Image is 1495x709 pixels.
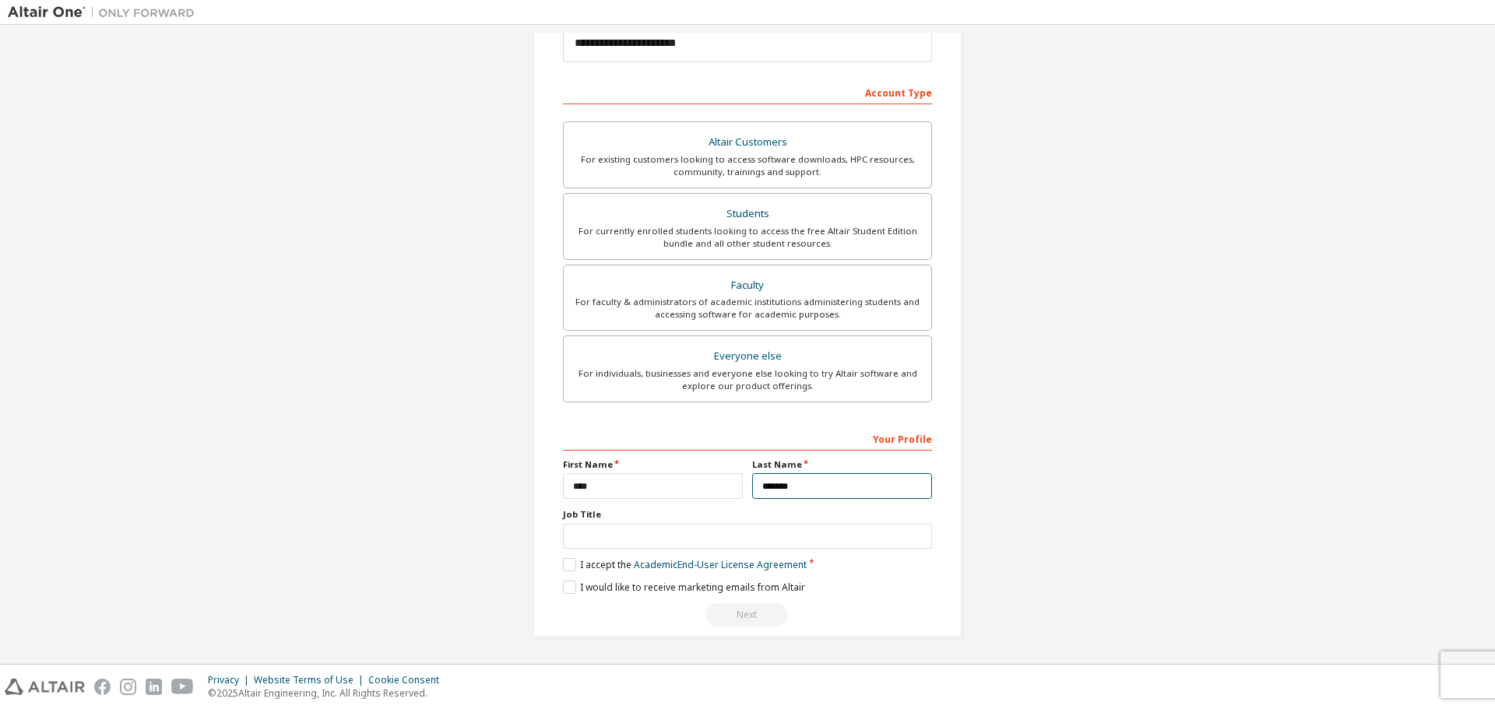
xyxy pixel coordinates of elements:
[573,275,922,297] div: Faculty
[573,153,922,178] div: For existing customers looking to access software downloads, HPC resources, community, trainings ...
[8,5,202,20] img: Altair One
[208,686,448,700] p: © 2025 Altair Engineering, Inc. All Rights Reserved.
[563,508,932,521] label: Job Title
[573,367,922,392] div: For individuals, businesses and everyone else looking to try Altair software and explore our prod...
[573,346,922,367] div: Everyone else
[368,674,448,686] div: Cookie Consent
[752,458,932,471] label: Last Name
[208,674,254,686] div: Privacy
[634,558,807,571] a: Academic End-User License Agreement
[573,203,922,225] div: Students
[254,674,368,686] div: Website Terms of Use
[573,225,922,250] div: For currently enrolled students looking to access the free Altair Student Edition bundle and all ...
[563,603,932,627] div: Read and acccept EULA to continue
[563,426,932,451] div: Your Profile
[563,558,807,571] label: I accept the
[573,132,922,153] div: Altair Customers
[146,679,162,695] img: linkedin.svg
[171,679,194,695] img: youtube.svg
[94,679,111,695] img: facebook.svg
[120,679,136,695] img: instagram.svg
[563,581,805,594] label: I would like to receive marketing emails from Altair
[563,79,932,104] div: Account Type
[5,679,85,695] img: altair_logo.svg
[563,458,743,471] label: First Name
[573,296,922,321] div: For faculty & administrators of academic institutions administering students and accessing softwa...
